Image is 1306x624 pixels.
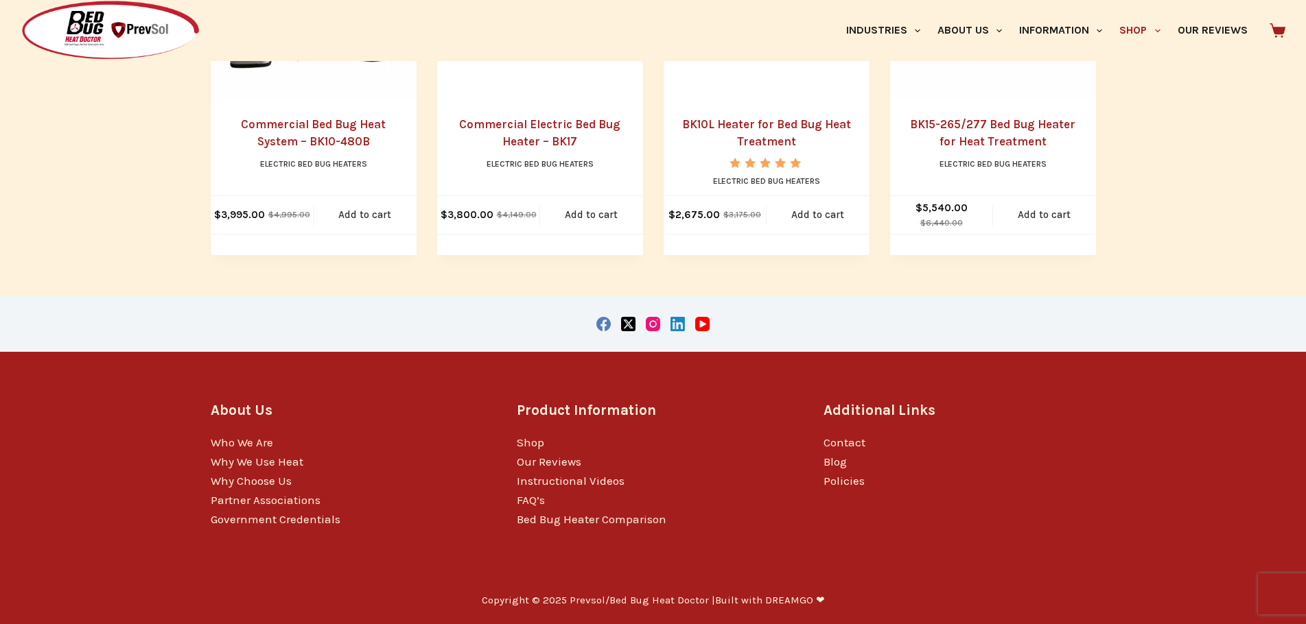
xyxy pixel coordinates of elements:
[497,210,502,219] span: $
[824,435,865,449] a: Contact
[482,594,825,608] p: Copyright © 2025 Prevsol/Bed Bug Heat Doctor |
[540,196,643,234] a: Add to cart: “Commercial Electric Bed Bug Heater - BK17”
[767,196,870,234] a: Add to cart: “BK10L Heater for Bed Bug Heat Treatment”
[695,317,710,331] a: YouTube
[668,208,675,221] span: $
[211,474,292,488] a: Why Choose Us
[940,159,1047,169] a: Electric Bed Bug Heaters
[268,210,310,219] bdi: 4,995.00
[682,117,851,149] a: BK10L Heater for Bed Bug Heat Treatment
[920,218,963,228] bdi: 6,440.00
[241,117,386,149] a: Commercial Bed Bug Heat System – BK10-480B
[441,208,493,221] bdi: 3,800.00
[214,208,265,221] bdi: 3,995.00
[441,208,447,221] span: $
[211,512,340,526] a: Government Credentials
[214,208,221,221] span: $
[459,117,620,149] a: Commercial Electric Bed Bug Heater – BK17
[517,455,581,468] a: Our Reviews
[517,435,544,449] a: Shop
[910,117,1075,149] a: BK15-265/277 Bed Bug Heater for Heat Treatment
[646,317,660,331] a: Instagram
[517,400,789,421] h3: Product Information
[824,400,1096,421] h3: Additional Links
[260,159,367,169] a: Electric Bed Bug Heaters
[211,400,483,421] h3: About Us
[517,493,545,507] a: FAQ’s
[621,317,635,331] a: X (Twitter)
[730,158,803,168] div: Rated 5.00 out of 5
[824,455,847,468] a: Blog
[730,158,803,200] span: Rated out of 5
[596,317,611,331] a: Facebook
[314,196,417,234] a: Add to cart: “Commercial Bed Bug Heat System - BK10-480B”
[517,474,625,488] a: Instructional Videos
[916,202,922,214] span: $
[497,210,537,219] bdi: 4,149.00
[916,202,968,214] bdi: 5,540.00
[268,210,274,219] span: $
[211,435,273,449] a: Who We Are
[723,210,729,219] span: $
[920,218,926,228] span: $
[993,196,1096,234] a: Add to cart: “BK15-265/277 Bed Bug Heater for Heat Treatment”
[211,493,320,507] a: Partner Associations
[668,208,720,221] bdi: 2,675.00
[671,317,685,331] a: LinkedIn
[211,455,303,468] a: Why We Use Heat
[723,210,761,219] bdi: 3,175.00
[517,512,666,526] a: Bed Bug Heater Comparison
[11,5,52,47] button: Open LiveChat chat widget
[713,176,820,186] a: Electric Bed Bug Heaters
[715,594,825,606] a: Built with DREAMGO ❤
[487,159,594,169] a: Electric Bed Bug Heaters
[824,474,865,488] a: Policies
